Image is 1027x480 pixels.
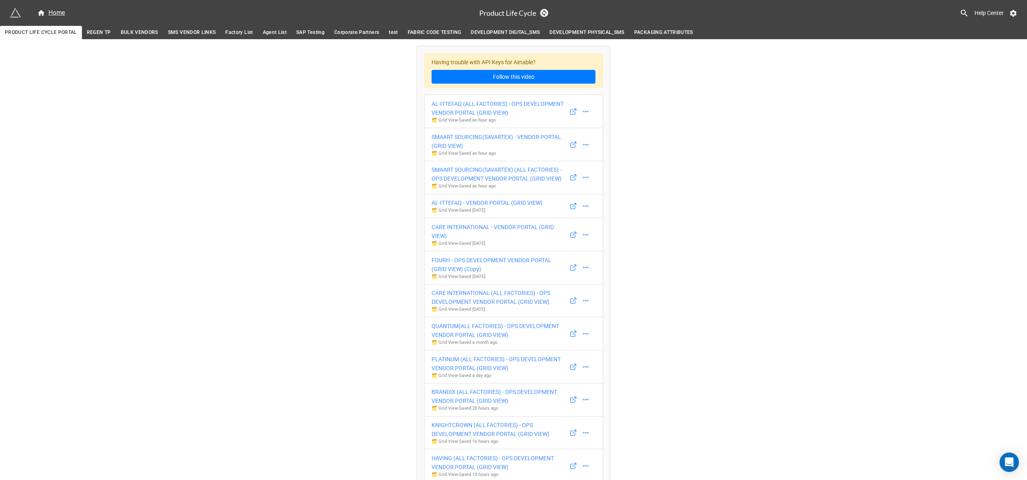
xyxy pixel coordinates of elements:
[424,416,603,450] a: KNIGHTCROWN (ALL FACTORIES) - OPS DEVELOPMENT VENDOR PORTAL (GRID VIEW)🗂️ Grid View-Saved 16 hour...
[432,150,567,157] p: 🗂️ Grid View - Saved an hour ago
[424,161,603,194] a: SMAART SOURCING(SAVARTEX) (ALL FACTORIES) - OPS DEVELOPMENT VENDOR PORTAL (GRID VIEW)🗂️ Grid View...
[634,28,693,37] span: PACKAGING ATTRIBUTES
[432,387,567,405] div: BRANDIX (ALL FACTORIES) - OPS DEVELOPMENT VENDOR PORTAL (GRID VIEW)
[432,421,567,438] div: KNIGHTCROWN (ALL FACTORIES) - OPS DEVELOPMENT VENDOR PORTAL (GRID VIEW)
[432,454,567,472] div: HAVING (ALL FACTORIES) - OPS DEVELOPMENT VENDOR PORTAL (GRID VIEW)
[479,9,536,17] h3: Product Life Cycle
[432,373,567,379] p: 🗂️ Grid View - Saved a day ago
[432,256,567,274] div: FOURH - OPS DEVELOPMENT VENDOR PORTAL (GRID VIEW) (Copy)
[121,28,158,37] span: BULK VENDORS
[549,28,624,37] span: DEVELOPMENT PHYSICAL_SMS
[424,317,603,350] a: QUANTUM(ALL FACTORIES) - OPS DEVELOPMENT VENDOR PORTAL (GRID VIEW)🗂️ Grid View-Saved a month ago
[424,53,603,88] div: Having trouble with API Keys for Airtable?
[432,355,567,373] div: PLATINUM (ALL FACTORIES) - OPS DEVELOPMENT VENDOR PORTAL (GRID VIEW)
[424,383,603,417] a: BRANDIX (ALL FACTORIES) - OPS DEVELOPMENT VENDOR PORTAL (GRID VIEW)🗂️ Grid View-Saved 20 hours ago
[432,438,567,445] p: 🗂️ Grid View - Saved 16 hours ago
[1000,453,1019,472] div: Open Intercom Messenger
[540,9,548,17] a: Sync Base Structure
[432,99,567,117] div: AL-ITTEFAQ (ALL FACTORIES) - OPS DEVELOPMENT VENDOR PORTAL (GRID VIEW)
[432,70,595,84] a: Follow this video
[969,6,1009,20] a: Help Center
[32,8,70,18] a: Home
[432,472,567,478] p: 🗂️ Grid View - Saved 15 hours ago
[432,339,567,346] p: 🗂️ Grid View - Saved a month ago
[432,240,567,247] p: 🗂️ Grid View - Saved [DATE]
[432,274,567,280] p: 🗂️ Grid View - Saved [DATE]
[10,7,21,19] img: miniextensions-icon.73ae0678.png
[334,28,379,37] span: Corporate Partners
[424,128,603,161] a: SMAART SOURCING(SAVARTEX) - VENDOR PORTAL (GRID VIEW)🗂️ Grid View-Saved an hour ago
[424,350,603,383] a: PLATINUM (ALL FACTORIES) - OPS DEVELOPMENT VENDOR PORTAL (GRID VIEW)🗂️ Grid View-Saved a day ago
[37,8,65,18] div: Home
[432,117,567,124] p: 🗂️ Grid View - Saved an hour ago
[432,322,567,339] div: QUANTUM(ALL FACTORIES) - OPS DEVELOPMENT VENDOR PORTAL (GRID VIEW)
[432,133,567,150] div: SMAART SOURCING(SAVARTEX) - VENDOR PORTAL (GRID VIEW)
[432,306,567,313] p: 🗂️ Grid View - Saved [DATE]
[87,28,111,37] span: REGEN TP
[432,288,567,306] div: CARE INTERNATIONAL (ALL FACTORIES) - OPS DEVELOPMENT VENDOR PORTAL (GRID VIEW)
[296,28,325,37] span: SAP Testing
[424,194,603,219] a: AL-ITTEFAQ - VENDOR PORTAL (GRID VIEW)🗂️ Grid View-Saved [DATE]
[225,28,253,37] span: Factory List
[424,218,603,251] a: CARE INTERNATIONAL - VENDOR PORTAL (GRID VIEW)🗂️ Grid View-Saved [DATE]
[432,198,543,207] div: AL-ITTEFAQ - VENDOR PORTAL (GRID VIEW)
[263,28,287,37] span: Agent List
[168,28,216,37] span: SMS VENDOR LINKS
[471,28,540,37] span: DEVELOPMENT DIGITAL_SMS
[5,28,77,37] span: PRODUCT LIFE CYCLE PORTAL
[432,183,567,189] p: 🗂️ Grid View - Saved an hour ago
[389,28,398,37] span: test
[424,284,603,318] a: CARE INTERNATIONAL (ALL FACTORIES) - OPS DEVELOPMENT VENDOR PORTAL (GRID VIEW)🗂️ Grid View-Saved ...
[432,207,543,214] p: 🗂️ Grid View - Saved [DATE]
[432,165,567,183] div: SMAART SOURCING(SAVARTEX) (ALL FACTORIES) - OPS DEVELOPMENT VENDOR PORTAL (GRID VIEW)
[432,223,567,240] div: CARE INTERNATIONAL - VENDOR PORTAL (GRID VIEW)
[424,251,603,284] a: FOURH - OPS DEVELOPMENT VENDOR PORTAL (GRID VIEW) (Copy)🗂️ Grid View-Saved [DATE]
[408,28,461,37] span: FABRIC CODE TESTING
[424,95,603,128] a: AL-ITTEFAQ (ALL FACTORIES) - OPS DEVELOPMENT VENDOR PORTAL (GRID VIEW)🗂️ Grid View-Saved an hour ago
[432,405,567,412] p: 🗂️ Grid View - Saved 20 hours ago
